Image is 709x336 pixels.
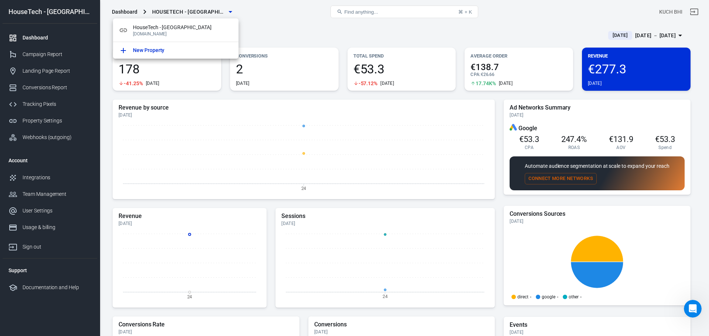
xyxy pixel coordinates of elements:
[133,24,233,31] span: HouseTech - [GEOGRAPHIC_DATA]
[133,31,233,37] p: [DOMAIN_NAME]
[113,18,239,42] div: HouseTech - [GEOGRAPHIC_DATA][DOMAIN_NAME]
[133,46,164,54] p: New Property
[113,42,239,59] a: New Property
[684,300,702,318] iframe: Intercom live chat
